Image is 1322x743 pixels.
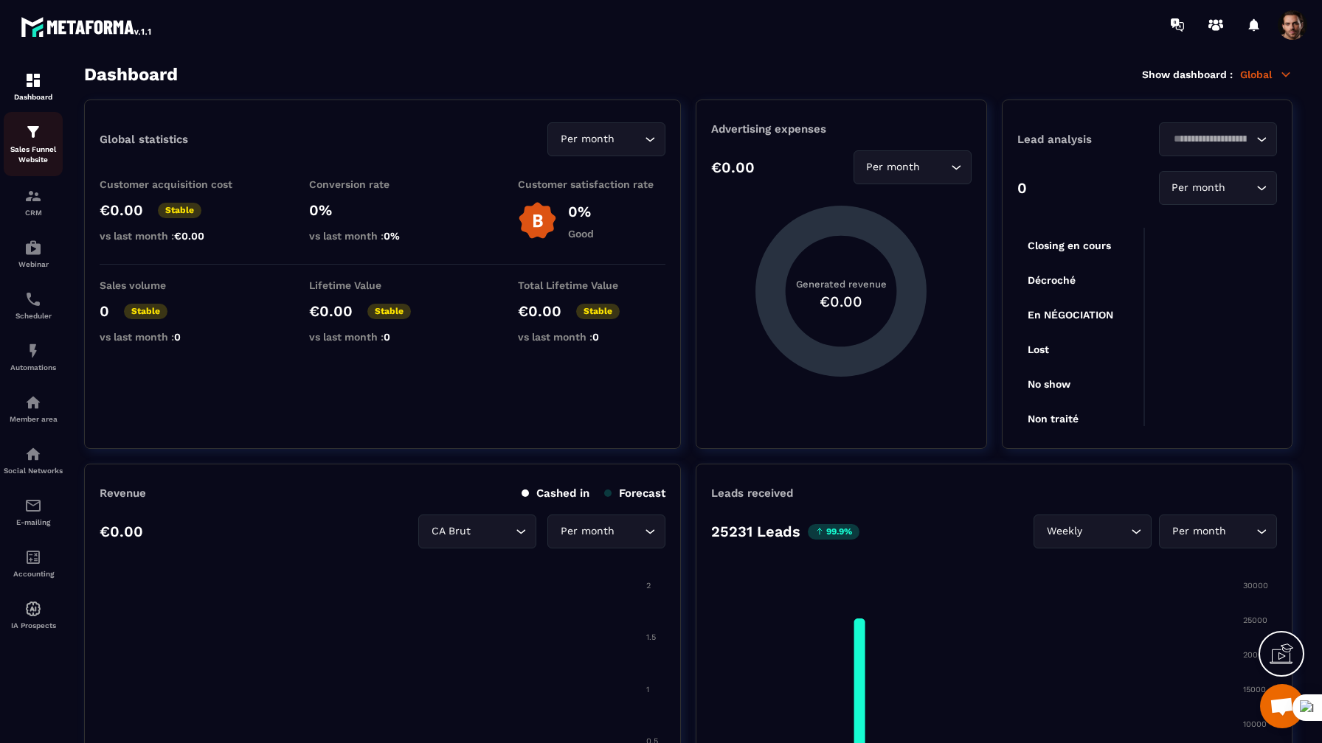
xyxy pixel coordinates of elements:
[547,514,665,548] div: Search for option
[808,524,859,540] p: 99.9%
[592,331,599,343] span: 0
[518,279,665,291] p: Total Lifetime Value
[617,131,641,147] input: Search for option
[711,122,971,136] p: Advertising expenses
[518,201,557,240] img: b-badge-o.b3b20ee6.svg
[522,486,589,500] p: Cashed in
[1028,309,1113,321] tspan: En NÉGOCIATION
[24,497,42,514] img: email
[1028,240,1111,252] tspan: Closing en cours
[711,486,793,500] p: Leads received
[518,331,665,343] p: vs last month :
[604,486,665,500] p: Forecast
[100,201,143,219] p: €0.00
[863,159,924,175] span: Per month
[4,60,63,112] a: formationformationDashboard
[1159,514,1277,548] div: Search for option
[711,158,755,176] p: €0.00
[1260,684,1304,728] div: Mở cuộc trò chuyện
[4,415,63,423] p: Member area
[1229,180,1253,196] input: Search for option
[309,230,457,242] p: vs last month :
[309,302,353,320] p: €0.00
[4,486,63,537] a: emailemailE-mailing
[4,537,63,589] a: accountantaccountantAccounting
[418,514,536,548] div: Search for option
[1159,122,1277,156] div: Search for option
[367,304,411,319] p: Stable
[1028,274,1076,286] tspan: Décroché
[547,122,665,156] div: Search for option
[4,144,63,165] p: Sales Funnel Website
[1017,133,1147,146] p: Lead analysis
[711,523,800,540] p: 25231 Leads
[557,523,617,540] span: Per month
[4,331,63,383] a: automationsautomationsAutomations
[428,523,474,540] span: CA Brut
[4,383,63,434] a: automationsautomationsMember area
[4,621,63,629] p: IA Prospects
[100,302,109,320] p: 0
[309,178,457,190] p: Conversion rate
[174,230,204,242] span: €0.00
[1017,179,1027,197] p: 0
[1085,523,1127,540] input: Search for option
[4,363,63,371] p: Automations
[1243,685,1266,694] tspan: 15000
[309,331,457,343] p: vs last month :
[4,228,63,279] a: automationsautomationsWebinar
[158,203,201,218] p: Stable
[854,150,972,184] div: Search for option
[1034,514,1152,548] div: Search for option
[174,331,181,343] span: 0
[1028,378,1071,390] tspan: No show
[1169,523,1229,540] span: Per month
[557,131,617,147] span: Per month
[1169,180,1229,196] span: Per month
[4,112,63,176] a: formationformationSales Funnel Website
[4,209,63,217] p: CRM
[924,159,947,175] input: Search for option
[84,64,178,85] h3: Dashboard
[1240,68,1292,81] p: Global
[24,290,42,308] img: scheduler
[646,632,656,642] tspan: 1.5
[100,133,188,146] p: Global statistics
[4,570,63,578] p: Accounting
[1159,171,1277,205] div: Search for option
[24,239,42,257] img: automations
[4,434,63,486] a: social-networksocial-networkSocial Networks
[384,331,390,343] span: 0
[24,548,42,566] img: accountant
[1028,343,1049,355] tspan: Lost
[518,178,665,190] p: Customer satisfaction rate
[4,176,63,228] a: formationformationCRM
[24,445,42,463] img: social-network
[617,523,641,540] input: Search for option
[100,523,143,540] p: €0.00
[646,685,649,694] tspan: 1
[4,467,63,475] p: Social Networks
[576,304,620,319] p: Stable
[24,71,42,89] img: formation
[1142,69,1233,80] p: Show dashboard :
[4,518,63,526] p: E-mailing
[568,203,594,220] p: 0%
[1043,523,1085,540] span: Weekly
[24,394,42,411] img: automations
[24,600,42,618] img: automations
[100,331,247,343] p: vs last month :
[646,581,651,590] tspan: 2
[100,279,247,291] p: Sales volume
[384,230,400,242] span: 0%
[124,304,167,319] p: Stable
[1243,581,1268,590] tspan: 30000
[24,187,42,205] img: formation
[1169,131,1253,147] input: Search for option
[4,312,63,320] p: Scheduler
[309,279,457,291] p: Lifetime Value
[4,279,63,331] a: schedulerschedulerScheduler
[24,123,42,141] img: formation
[24,342,42,360] img: automations
[474,523,512,540] input: Search for option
